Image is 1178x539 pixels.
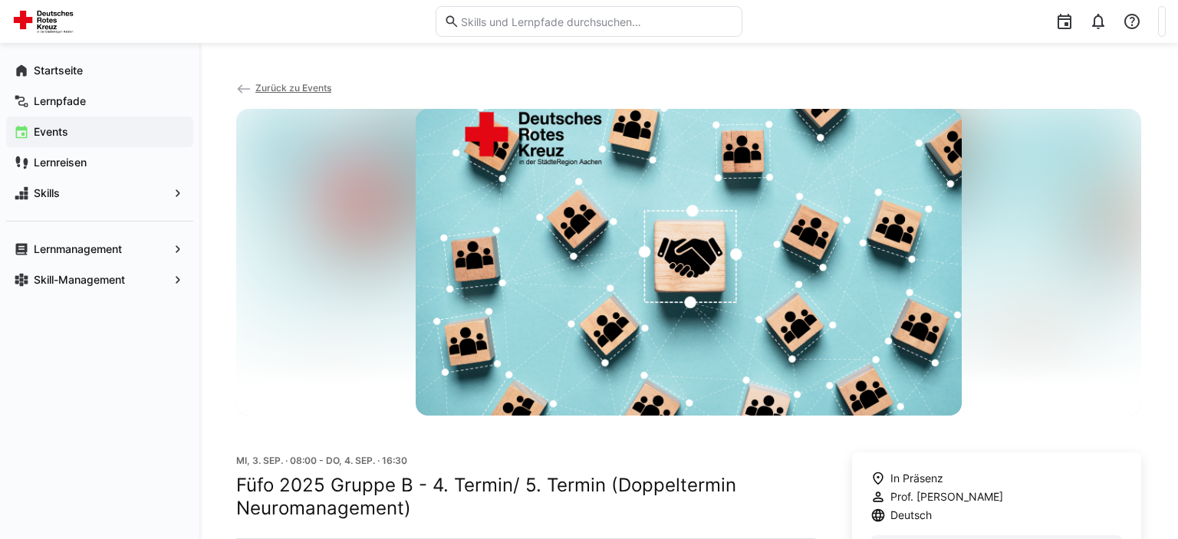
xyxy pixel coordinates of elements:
h2: Füfo 2025 Gruppe B - 4. Termin/ 5. Termin (Doppeltermin Neuromanagement) [236,474,815,520]
a: Zurück zu Events [236,82,331,94]
span: Deutsch [890,508,932,523]
span: Prof. [PERSON_NAME] [890,489,1003,504]
input: Skills und Lernpfade durchsuchen… [459,15,734,28]
span: Zurück zu Events [255,82,331,94]
span: In Präsenz [890,471,943,486]
span: Mi, 3. Sep. · 08:00 - Do, 4. Sep. · 16:30 [236,455,407,466]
